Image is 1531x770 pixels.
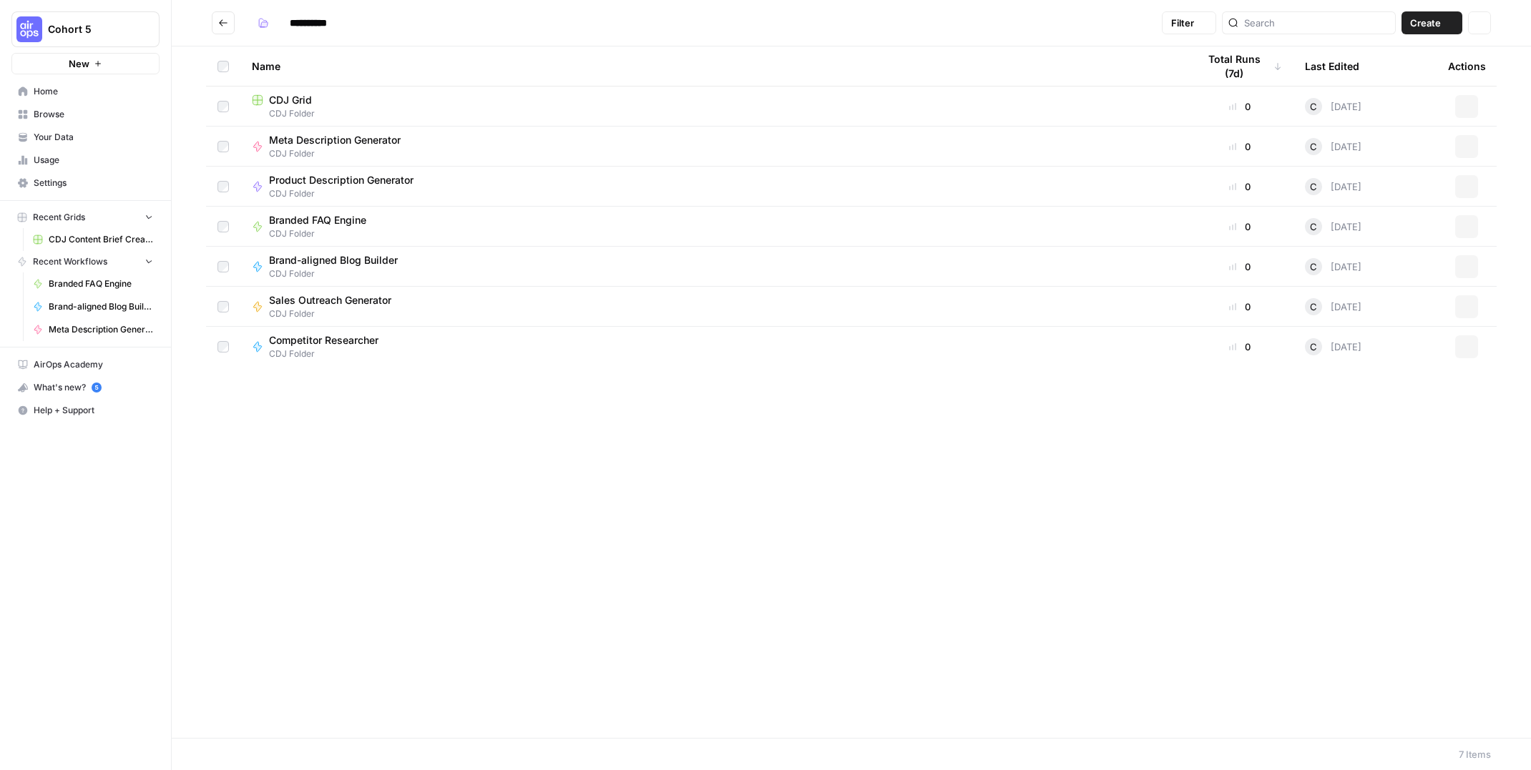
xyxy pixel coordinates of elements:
[269,93,312,107] span: CDJ Grid
[11,11,160,47] button: Workspace: Cohort 5
[16,16,42,42] img: Cohort 5 Logo
[269,253,398,267] span: Brand-aligned Blog Builder
[1198,179,1282,194] div: 0
[94,384,98,391] text: 5
[49,300,153,313] span: Brand-aligned Blog Builder
[1198,99,1282,114] div: 0
[269,187,425,200] span: CDJ Folder
[1402,11,1462,34] button: Create
[252,213,1175,240] a: Branded FAQ EngineCDJ Folder
[1448,46,1486,86] div: Actions
[1305,298,1361,315] div: [DATE]
[1305,98,1361,115] div: [DATE]
[48,22,134,36] span: Cohort 5
[1410,16,1441,30] span: Create
[26,318,160,341] a: Meta Description Generator
[1305,178,1361,195] div: [DATE]
[33,211,85,224] span: Recent Grids
[1244,16,1389,30] input: Search
[252,133,1175,160] a: Meta Description GeneratorCDJ Folder
[49,323,153,336] span: Meta Description Generator
[34,404,153,417] span: Help + Support
[34,108,153,121] span: Browse
[1310,139,1317,154] span: C
[252,173,1175,200] a: Product Description GeneratorCDJ Folder
[269,307,403,320] span: CDJ Folder
[11,251,160,272] button: Recent Workflows
[12,377,159,398] div: What's new?
[11,207,160,228] button: Recent Grids
[252,333,1175,360] a: Competitor ResearcherCDJ Folder
[1310,219,1317,234] span: C
[11,172,160,194] a: Settings
[1162,11,1216,34] button: Filter
[1198,340,1282,354] div: 0
[34,154,153,167] span: Usage
[1198,260,1282,274] div: 0
[26,295,160,318] a: Brand-aligned Blog Builder
[11,126,160,149] a: Your Data
[92,382,102,393] a: 5
[252,107,1175,120] span: CDJ Folder
[11,149,160,172] a: Usage
[1198,219,1282,234] div: 0
[34,177,153,189] span: Settings
[269,227,378,240] span: CDJ Folder
[34,358,153,371] span: AirOps Academy
[269,147,412,160] span: CDJ Folder
[269,213,366,227] span: Branded FAQ Engine
[269,173,414,187] span: Product Description Generator
[69,56,89,71] span: New
[11,399,160,422] button: Help + Support
[252,93,1175,120] a: CDJ GridCDJ Folder
[1198,139,1282,154] div: 0
[11,376,160,399] button: What's new? 5
[1459,747,1491,761] div: 7 Items
[34,131,153,144] span: Your Data
[269,133,401,147] span: Meta Description Generator
[269,293,391,307] span: Sales Outreach Generator
[49,233,153,246] span: CDJ Content Brief Creation Grid
[252,46,1175,86] div: Name
[1305,46,1359,86] div: Last Edited
[11,103,160,126] a: Browse
[1305,138,1361,155] div: [DATE]
[252,293,1175,320] a: Sales Outreach GeneratorCDJ Folder
[1305,218,1361,235] div: [DATE]
[269,267,409,280] span: CDJ Folder
[1310,179,1317,194] span: C
[1305,258,1361,275] div: [DATE]
[11,80,160,103] a: Home
[26,228,160,251] a: CDJ Content Brief Creation Grid
[1310,340,1317,354] span: C
[252,253,1175,280] a: Brand-aligned Blog BuilderCDJ Folder
[49,277,153,290] span: Branded FAQ Engine
[33,255,107,268] span: Recent Workflows
[1305,338,1361,355] div: [DATE]
[11,53,160,74] button: New
[26,272,160,295] a: Branded FAQ Engine
[34,85,153,98] span: Home
[1310,260,1317,274] span: C
[11,353,160,376] a: AirOps Academy
[1310,300,1317,314] span: C
[1198,46,1282,86] div: Total Runs (7d)
[212,11,235,34] button: Go back
[1310,99,1317,114] span: C
[269,333,378,347] span: Competitor Researcher
[269,347,390,360] span: CDJ Folder
[1198,300,1282,314] div: 0
[1171,16,1194,30] span: Filter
